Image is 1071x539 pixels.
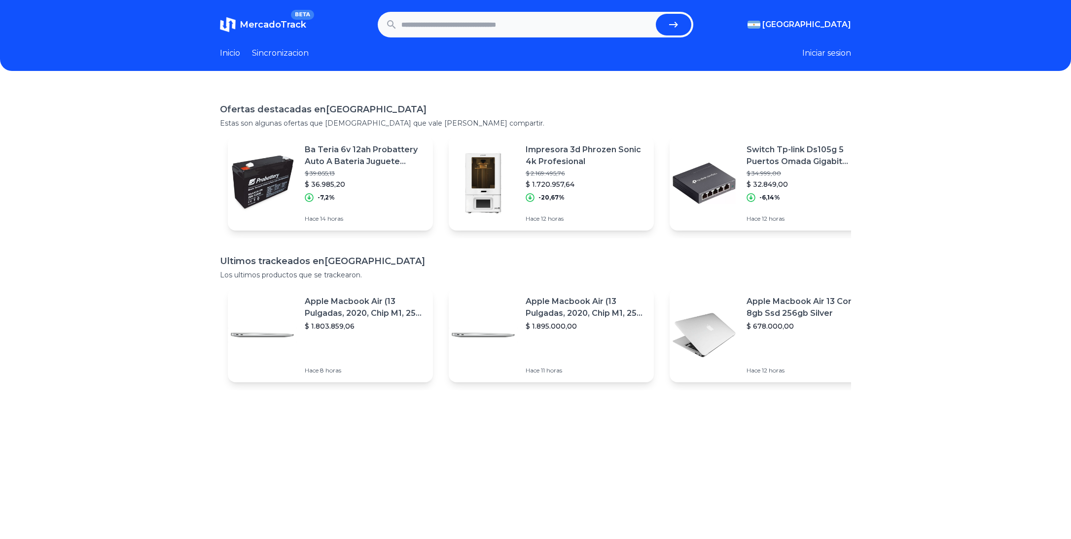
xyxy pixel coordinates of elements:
p: Apple Macbook Air 13 Core I5 8gb Ssd 256gb Silver [747,296,867,319]
p: $ 39.855,13 [305,169,425,177]
a: Featured imageImpresora 3d Phrozen Sonic 4k Profesional$ 2.169.495,76$ 1.720.957,64-20,67%Hace 12... [449,136,654,231]
p: Hace 12 horas [747,367,867,374]
p: -20,67% [538,194,565,202]
img: Featured image [228,301,297,370]
h1: Ofertas destacadas en [GEOGRAPHIC_DATA] [220,102,851,116]
h1: Ultimos trackeados en [GEOGRAPHIC_DATA] [220,254,851,268]
p: Hace 12 horas [526,215,646,223]
a: MercadoTrackBETA [220,17,306,33]
p: $ 2.169.495,76 [526,169,646,177]
img: Featured image [228,149,297,218]
p: $ 32.849,00 [747,179,867,189]
a: Sincronizacion [252,47,309,59]
p: Apple Macbook Air (13 Pulgadas, 2020, Chip M1, 256 Gb De Ssd, 8 Gb De Ram) - Plata [526,296,646,319]
img: MercadoTrack [220,17,236,33]
p: $ 1.803.859,06 [305,321,425,331]
p: $ 1.720.957,64 [526,179,646,189]
p: Impresora 3d Phrozen Sonic 4k Profesional [526,144,646,168]
a: Featured imageApple Macbook Air (13 Pulgadas, 2020, Chip M1, 256 Gb De Ssd, 8 Gb De Ram) - Plata$... [228,288,433,382]
img: Featured image [449,301,518,370]
span: BETA [291,10,314,20]
p: Los ultimos productos que se trackearon. [220,270,851,280]
img: Argentina [748,21,760,29]
img: Featured image [670,301,739,370]
p: Hace 8 horas [305,367,425,374]
p: $ 34.999,00 [747,169,867,177]
p: -6,14% [759,194,780,202]
button: [GEOGRAPHIC_DATA] [748,19,851,31]
p: Hace 11 horas [526,367,646,374]
p: Estas son algunas ofertas que [DEMOGRAPHIC_DATA] que vale [PERSON_NAME] compartir. [220,118,851,128]
a: Featured imageApple Macbook Air 13 Core I5 8gb Ssd 256gb Silver$ 678.000,00Hace 12 horas [670,288,875,382]
span: [GEOGRAPHIC_DATA] [762,19,851,31]
p: Hace 12 horas [747,215,867,223]
a: Featured imageApple Macbook Air (13 Pulgadas, 2020, Chip M1, 256 Gb De Ssd, 8 Gb De Ram) - Plata$... [449,288,654,382]
img: Featured image [449,149,518,218]
p: Switch Tp-link Ds105g 5 Puertos Omada Gigabit Negro [747,144,867,168]
p: Apple Macbook Air (13 Pulgadas, 2020, Chip M1, 256 Gb De Ssd, 8 Gb De Ram) - Plata [305,296,425,319]
a: Featured imageSwitch Tp-link Ds105g 5 Puertos Omada Gigabit Negro$ 34.999,00$ 32.849,00-6,14%Hace... [670,136,875,231]
span: MercadoTrack [240,19,306,30]
p: Hace 14 horas [305,215,425,223]
a: Featured imageBa Teria 6v 12ah Probattery Auto A Bateria Juguete Electrico$ 39.855,13$ 36.985,20-... [228,136,433,231]
p: $ 1.895.000,00 [526,321,646,331]
p: $ 36.985,20 [305,179,425,189]
a: Inicio [220,47,240,59]
img: Featured image [670,149,739,218]
p: $ 678.000,00 [747,321,867,331]
button: Iniciar sesion [802,47,851,59]
p: -7,2% [318,194,335,202]
p: Ba Teria 6v 12ah Probattery Auto A Bateria Juguete Electrico [305,144,425,168]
